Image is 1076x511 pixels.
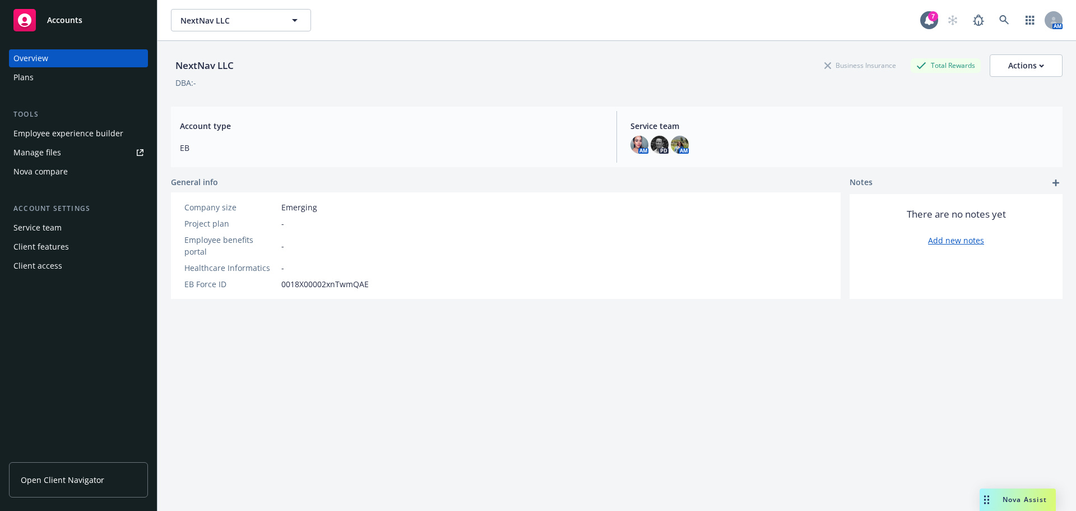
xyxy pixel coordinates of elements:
[9,163,148,181] a: Nova compare
[171,176,218,188] span: General info
[928,234,984,246] a: Add new notes
[928,11,938,21] div: 7
[281,278,369,290] span: 0018X00002xnTwmQAE
[9,238,148,256] a: Client features
[13,49,48,67] div: Overview
[993,9,1015,31] a: Search
[1019,9,1041,31] a: Switch app
[1049,176,1063,190] a: add
[630,120,1054,132] span: Service team
[651,136,669,154] img: photo
[180,142,603,154] span: EB
[980,489,994,511] div: Drag to move
[941,9,964,31] a: Start snowing
[911,58,981,72] div: Total Rewards
[13,219,62,237] div: Service team
[184,262,277,274] div: Healthcare Informatics
[9,68,148,86] a: Plans
[281,201,317,213] span: Emerging
[13,144,61,162] div: Manage files
[13,125,123,142] div: Employee experience builder
[907,208,1006,221] span: There are no notes yet
[9,144,148,162] a: Manage files
[171,58,238,73] div: NextNav LLC
[281,262,284,274] span: -
[630,136,648,154] img: photo
[9,49,148,67] a: Overview
[9,257,148,275] a: Client access
[184,278,277,290] div: EB Force ID
[980,489,1056,511] button: Nova Assist
[184,234,277,257] div: Employee benefits portal
[171,9,311,31] button: NextNav LLC
[9,4,148,36] a: Accounts
[13,238,69,256] div: Client features
[1003,495,1047,504] span: Nova Assist
[281,240,284,252] span: -
[184,201,277,213] div: Company size
[850,176,873,190] span: Notes
[47,16,82,25] span: Accounts
[9,203,148,214] div: Account settings
[13,257,62,275] div: Client access
[990,54,1063,77] button: Actions
[13,163,68,181] div: Nova compare
[13,68,34,86] div: Plans
[281,218,284,229] span: -
[21,474,104,486] span: Open Client Navigator
[9,125,148,142] a: Employee experience builder
[9,219,148,237] a: Service team
[184,218,277,229] div: Project plan
[175,77,196,89] div: DBA: -
[1008,55,1044,76] div: Actions
[180,15,277,26] span: NextNav LLC
[819,58,902,72] div: Business Insurance
[967,9,990,31] a: Report a Bug
[9,109,148,120] div: Tools
[671,136,689,154] img: photo
[180,120,603,132] span: Account type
